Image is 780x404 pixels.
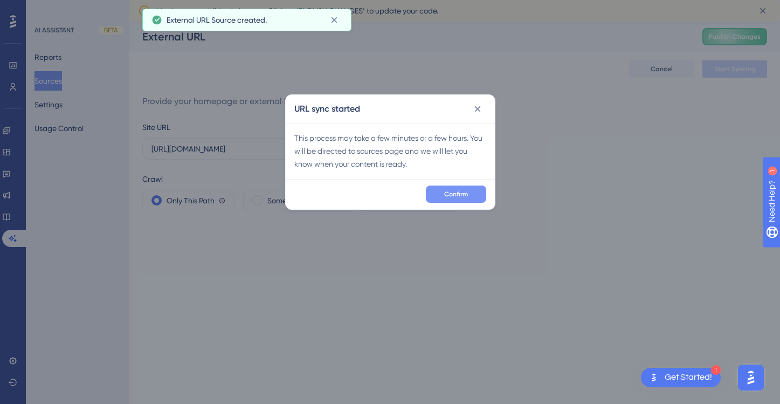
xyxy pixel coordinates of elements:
[75,5,78,14] div: 1
[735,361,767,394] iframe: UserGuiding AI Assistant Launcher
[711,365,721,375] div: 1
[25,3,67,16] span: Need Help?
[294,102,360,115] h2: URL sync started
[641,368,721,387] div: Open Get Started! checklist, remaining modules: 1
[294,132,486,170] div: This process may take a few minutes or a few hours. You will be directed to sources page and we w...
[665,372,712,384] div: Get Started!
[444,190,468,198] span: Confirm
[167,13,267,26] span: External URL Source created.
[647,371,660,384] img: launcher-image-alternative-text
